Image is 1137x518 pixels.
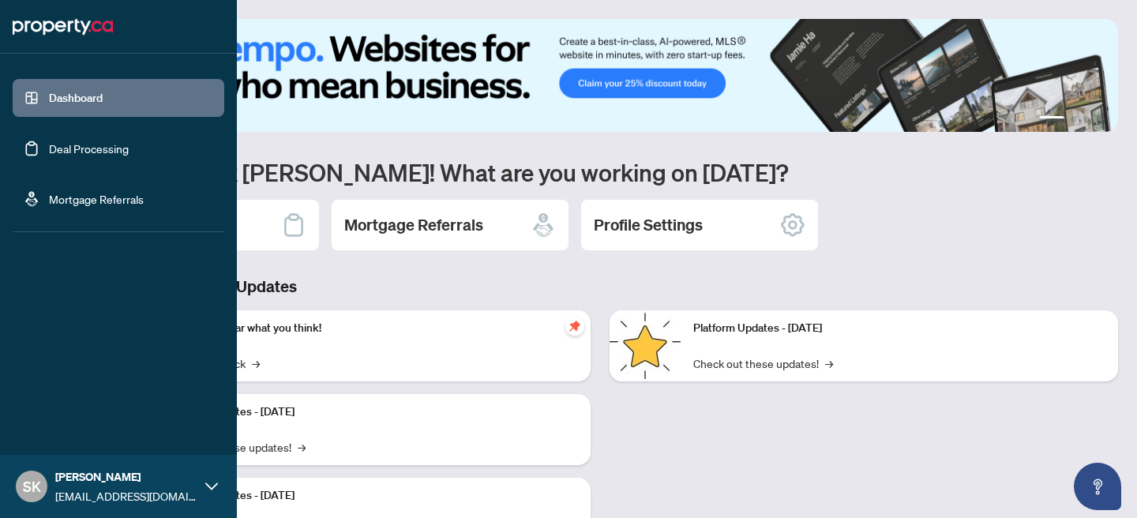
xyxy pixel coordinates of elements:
[49,91,103,105] a: Dashboard
[825,355,833,372] span: →
[49,141,129,156] a: Deal Processing
[13,14,113,39] img: logo
[1074,463,1121,510] button: Open asap
[693,320,1105,337] p: Platform Updates - [DATE]
[565,317,584,336] span: pushpin
[693,355,833,372] a: Check out these updates!→
[1039,116,1064,122] button: 1
[166,320,578,337] p: We want to hear what you think!
[55,487,197,505] span: [EMAIL_ADDRESS][DOMAIN_NAME]
[82,276,1118,298] h3: Brokerage & Industry Updates
[1071,116,1077,122] button: 2
[594,214,703,236] h2: Profile Settings
[298,438,306,456] span: →
[23,475,41,497] span: SK
[344,214,483,236] h2: Mortgage Referrals
[166,487,578,505] p: Platform Updates - [DATE]
[82,157,1118,187] h1: Welcome back [PERSON_NAME]! What are you working on [DATE]?
[166,404,578,421] p: Platform Updates - [DATE]
[1083,116,1090,122] button: 3
[1096,116,1102,122] button: 4
[610,310,681,381] img: Platform Updates - June 23, 2025
[82,19,1118,132] img: Slide 0
[252,355,260,372] span: →
[49,192,144,206] a: Mortgage Referrals
[55,468,197,486] span: [PERSON_NAME]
